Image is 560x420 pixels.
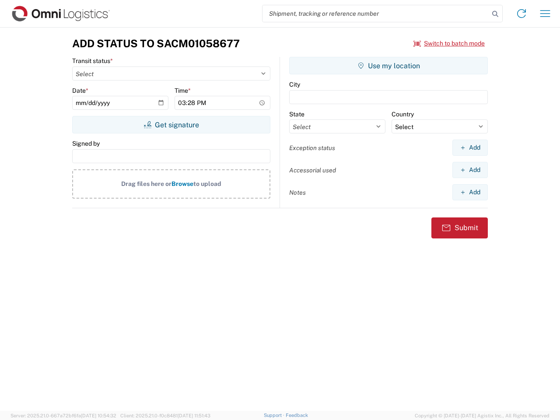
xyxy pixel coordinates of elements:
label: City [289,80,300,88]
span: Browse [171,180,193,187]
span: to upload [193,180,221,187]
span: Copyright © [DATE]-[DATE] Agistix Inc., All Rights Reserved [415,412,549,420]
a: Feedback [286,413,308,418]
span: Server: 2025.21.0-667a72bf6fa [10,413,116,418]
label: Signed by [72,140,100,147]
label: Accessorial used [289,166,336,174]
button: Add [452,140,488,156]
button: Get signature [72,116,270,133]
input: Shipment, tracking or reference number [262,5,489,22]
label: Time [175,87,191,94]
label: Country [392,110,414,118]
label: Date [72,87,88,94]
button: Switch to batch mode [413,36,485,51]
span: [DATE] 10:54:32 [81,413,116,418]
span: Drag files here or [121,180,171,187]
a: Support [264,413,286,418]
h3: Add Status to SACM01058677 [72,37,240,50]
button: Add [452,184,488,200]
label: Notes [289,189,306,196]
label: Transit status [72,57,113,65]
span: [DATE] 11:51:43 [178,413,210,418]
button: Add [452,162,488,178]
label: Exception status [289,144,335,152]
button: Submit [431,217,488,238]
button: Use my location [289,57,488,74]
label: State [289,110,304,118]
span: Client: 2025.21.0-f0c8481 [120,413,210,418]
